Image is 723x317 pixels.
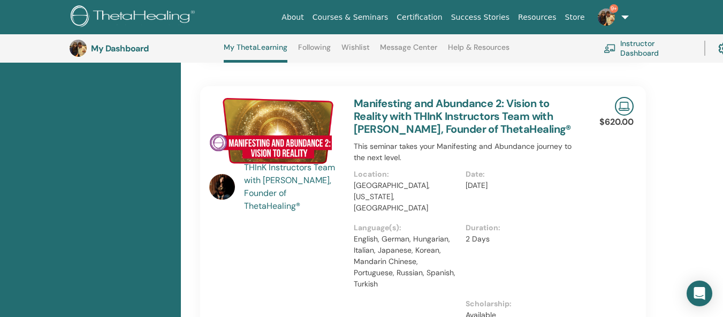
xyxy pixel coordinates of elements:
img: logo.png [71,5,199,29]
p: [DATE] [466,180,572,191]
p: Location : [354,169,460,180]
p: Language(s) : [354,222,460,233]
p: This seminar takes your Manifesting and Abundance journey to the next level. [354,141,578,163]
p: Duration : [466,222,572,233]
p: Date : [466,169,572,180]
img: default.jpg [209,174,235,200]
a: Resources [514,7,561,27]
a: Instructor Dashboard [604,36,691,60]
p: Scholarship : [466,298,572,310]
a: Success Stories [447,7,514,27]
p: 2 Days [466,233,572,245]
div: Open Intercom Messenger [687,281,712,306]
p: [GEOGRAPHIC_DATA], [US_STATE], [GEOGRAPHIC_DATA] [354,180,460,214]
p: $620.00 [599,116,634,129]
a: Certification [392,7,446,27]
a: Wishlist [341,43,370,60]
img: default.jpg [70,40,87,57]
a: Following [298,43,331,60]
a: Manifesting and Abundance 2: Vision to Reality with THInK Instructors Team with [PERSON_NAME], Fo... [354,96,571,136]
a: About [277,7,308,27]
p: English, German, Hungarian, Italian, Japanese, Korean, Mandarin Chinese, Portuguese, Russian, Spa... [354,233,460,290]
img: Live Online Seminar [615,97,634,116]
img: default.jpg [598,9,615,26]
a: Courses & Seminars [308,7,393,27]
img: chalkboard-teacher.svg [604,44,616,53]
a: Message Center [380,43,437,60]
img: Manifesting and Abundance 2: Vision to Reality [209,97,341,164]
span: 9+ [610,4,618,13]
a: My ThetaLearning [224,43,287,63]
a: Help & Resources [448,43,509,60]
a: THInK Instructors Team with [PERSON_NAME], Founder of ThetaHealing® [244,161,343,213]
a: Store [561,7,589,27]
h3: My Dashboard [91,43,198,54]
